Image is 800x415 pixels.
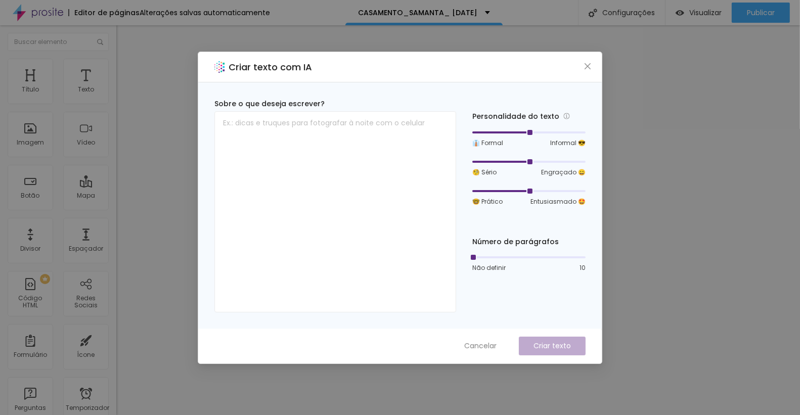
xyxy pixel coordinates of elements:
font: Visualizar [689,8,722,18]
font: Entusiasmado 🤩 [530,197,586,206]
font: Editor de páginas [74,8,140,18]
font: Sobre o que deseja escrever? [214,99,325,109]
font: Divisor [20,244,40,253]
button: Visualizar [665,3,732,23]
button: Cancelar [454,337,507,355]
font: Formulário [14,350,47,359]
button: Publicar [732,3,790,23]
font: Número de parágrafos [472,237,559,247]
font: Informal 😎 [550,139,586,147]
span: fechar [584,62,592,70]
font: Alterações salvas automaticamente [140,8,270,18]
font: 🤓 Prático [472,197,503,206]
font: Cancelar [464,341,497,351]
font: 10 [580,263,586,272]
font: Temporizador [66,403,109,412]
font: Personalidade do texto [472,111,559,121]
input: Buscar elemento [8,33,109,51]
font: Mapa [77,191,95,200]
font: Ícone [77,350,95,359]
img: Ícone [97,39,103,45]
button: Fechar [583,61,593,71]
button: Criar texto [519,337,586,355]
font: Perguntas [15,403,46,412]
font: Código HTML [19,294,42,309]
font: Criar texto com IA [229,61,312,73]
font: Imagem [17,138,44,147]
font: Publicar [747,8,775,18]
font: Não definir [472,263,506,272]
font: 🧐 Sério [472,168,497,176]
img: Ícone [589,9,597,17]
font: Texto [78,85,94,94]
font: Espaçador [69,244,103,253]
font: 👔 Formal [472,139,503,147]
font: Configurações [602,8,655,18]
font: Vídeo [77,138,95,147]
font: Botão [21,191,40,200]
font: CASAMENTO_SAMANTA_ [DATE] [358,8,477,18]
img: view-1.svg [676,9,684,17]
font: Título [22,85,39,94]
font: Redes Sociais [74,294,98,309]
font: Engraçado 😄 [541,168,586,176]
